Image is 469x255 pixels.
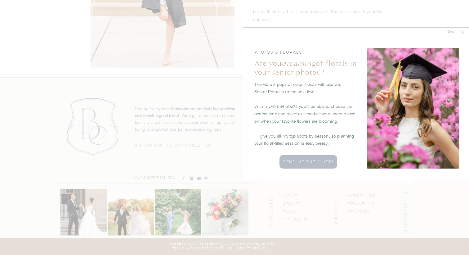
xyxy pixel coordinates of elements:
[254,59,358,73] h2: Are you of florals in your senior photos?
[254,81,356,145] p: The vibrant pops of color, florals will take your Senior Portraits to the next level! With my , y...
[403,201,409,234] a: Back to Top
[135,143,219,149] a: sign up for the BC newsletter
[173,243,235,246] a: [PERSON_NAME] [PERSON_NAME]
[60,189,107,235] img: Bridal party photos that make a statement✨ Photography: @bridgetcaitlinphoto Planner: @elevatedev...
[282,59,316,68] i: dreaming
[167,243,278,247] h3: © estd. [DATE]-[DATE]
[283,218,307,222] a: CONTACT
[270,103,297,109] i: Portrait Guide
[202,189,248,235] img: Wedding florals that make a bold statement with vibrant pops of coral, softened by delicate paste...
[135,106,235,118] b: newsletter that feels like grabbing coffee with a good friend
[283,209,297,214] a: BLOG
[234,247,272,251] a: | privacy policy
[348,201,375,206] a: BRANDING
[279,159,337,165] a: send me the guide!
[283,193,298,198] a: Home
[147,247,233,251] a: Terms and Conditions of Use
[332,189,338,236] h2: services
[283,201,301,206] a: About
[267,189,275,236] h2: Navigate
[135,105,238,135] p: Sign up for my monthly . You’ll get to pour over photos from my latest sessions, hear about what ...
[348,209,370,214] a: SENIORS
[441,29,459,35] nav: Close
[254,50,354,55] h3: photos & florals
[108,189,154,235] img: Wedding photos that feel as joyful as they look! A few favorites from Maeve and Mark‘s golden hou...
[348,193,376,198] a: WEDDINGs
[134,175,175,180] b: Connect with me:
[155,189,201,235] img: Live in the Moment✨ Whether it be a wedding day, engagement or any session…life is a collection o...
